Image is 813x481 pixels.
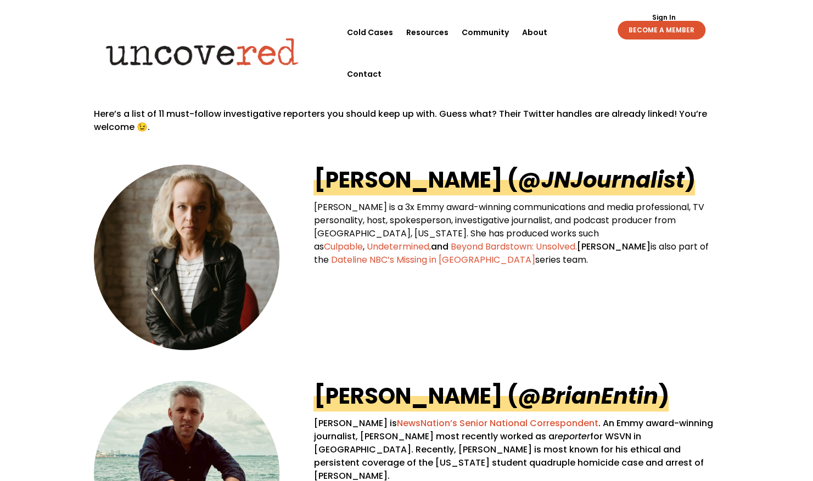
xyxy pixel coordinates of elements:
em: @BrianEntin [517,381,658,411]
a: [PERSON_NAME] (@JNJournalist) [313,165,695,195]
span: Undetermined, [366,240,430,253]
img: JN Journalist [94,165,279,350]
span: Beyond Bardstown: Unsolved. [450,240,576,253]
span: Dateline NBC’s Missing in [GEOGRAPHIC_DATA] [330,253,535,266]
a: Beyond Bardstown: Unsolved. [448,240,576,253]
p: and [PERSON_NAME] [313,201,719,267]
a: Community [462,12,509,53]
em: reporter [554,430,590,443]
a: Undetermined, [364,240,430,253]
a: BECOME A MEMBER [618,21,705,39]
a: Cold Cases [347,12,393,53]
em: @JNJournalist [517,165,684,195]
span: series team. [535,253,587,266]
a: Dateline NBC’s Missing in [GEOGRAPHIC_DATA] [328,253,535,266]
span: is also part of the [313,240,708,266]
a: Contact [347,53,382,95]
a: Resources [406,12,448,53]
a: About [522,12,547,53]
a: Sign In [646,14,682,21]
a: Culpable [323,240,362,253]
a: NewsNation’s Senior National Correspondent [396,417,598,429]
img: Uncovered logo [97,30,308,73]
span: [PERSON_NAME] is a 3x Emmy award-winning communications and media professional, TV personality, h... [313,201,704,253]
p: Here’s a list of 11 must-follow investigative reporters you should keep up with. Guess what? Thei... [94,107,720,134]
a: [PERSON_NAME] (@BrianEntin) [313,381,669,411]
